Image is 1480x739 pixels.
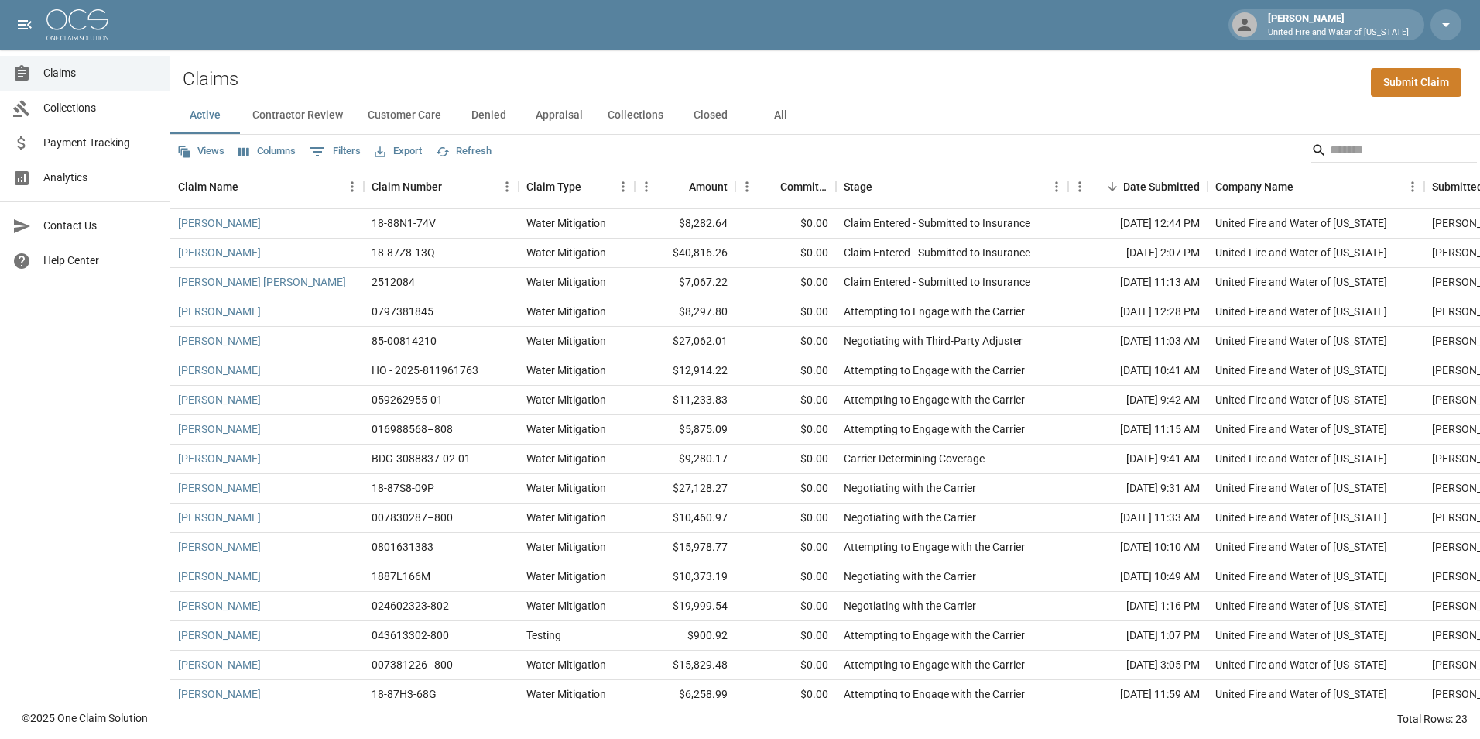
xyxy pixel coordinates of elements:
[1215,627,1387,643] div: United Fire and Water of Louisiana
[844,215,1030,231] div: Claim Entered - Submitted to Insurance
[526,598,606,614] div: Water Mitigation
[355,97,454,134] button: Customer Care
[1215,421,1387,437] div: United Fire and Water of Louisiana
[235,139,300,163] button: Select columns
[1311,138,1477,166] div: Search
[526,421,606,437] div: Water Mitigation
[178,304,261,319] a: [PERSON_NAME]
[372,451,471,466] div: BDG-3088837-02-01
[178,598,261,614] a: [PERSON_NAME]
[1262,11,1415,39] div: [PERSON_NAME]
[372,569,430,584] div: 1887L166M
[635,209,735,239] div: $8,282.64
[372,333,437,349] div: 85-00814210
[178,539,261,555] a: [PERSON_NAME]
[178,245,261,260] a: [PERSON_NAME]
[1208,165,1424,208] div: Company Name
[1068,415,1208,445] div: [DATE] 11:15 AM
[844,510,976,525] div: Negotiating with the Carrier
[372,627,449,643] div: 043613302-800
[1215,245,1387,260] div: United Fire and Water of Louisiana
[372,274,415,290] div: 2512084
[735,386,836,415] div: $0.00
[526,480,606,496] div: Water Mitigation
[1215,539,1387,555] div: United Fire and Water of Louisiana
[1068,356,1208,386] div: [DATE] 10:41 AM
[1068,474,1208,504] div: [DATE] 9:31 AM
[1215,274,1387,290] div: United Fire and Water of Louisiana
[735,268,836,297] div: $0.00
[526,165,581,208] div: Claim Type
[1068,268,1208,297] div: [DATE] 11:13 AM
[526,539,606,555] div: Water Mitigation
[372,657,453,672] div: 007381226–800
[635,165,735,208] div: Amount
[1401,175,1424,198] button: Menu
[844,539,1025,555] div: Attempting to Engage with the Carrier
[635,651,735,680] div: $15,829.48
[1215,363,1387,378] div: United Fire and Water of Louisiana
[523,97,595,134] button: Appraisal
[844,598,976,614] div: Negotiating with the Carrier
[178,165,238,208] div: Claim Name
[178,627,261,643] a: [PERSON_NAME]
[581,176,603,198] button: Sort
[735,327,836,356] div: $0.00
[526,451,606,466] div: Water Mitigation
[1215,569,1387,584] div: United Fire and Water of Louisiana
[635,621,735,651] div: $900.92
[170,165,364,208] div: Claim Name
[1068,592,1208,621] div: [DATE] 1:16 PM
[635,474,735,504] div: $27,128.27
[1068,165,1208,208] div: Date Submitted
[635,297,735,327] div: $8,297.80
[844,480,976,496] div: Negotiating with the Carrier
[844,165,872,208] div: Stage
[1068,680,1208,710] div: [DATE] 11:59 AM
[844,274,1030,290] div: Claim Entered - Submitted to Insurance
[178,215,261,231] a: [PERSON_NAME]
[1068,504,1208,533] div: [DATE] 11:33 AM
[178,333,261,349] a: [PERSON_NAME]
[178,657,261,672] a: [PERSON_NAME]
[178,569,261,584] a: [PERSON_NAME]
[43,253,157,269] span: Help Center
[635,327,735,356] div: $27,062.01
[178,451,261,466] a: [PERSON_NAME]
[844,392,1025,407] div: Attempting to Engage with the Carrier
[372,598,449,614] div: 024602323-802
[635,268,735,297] div: $7,067.22
[735,239,836,268] div: $0.00
[372,510,453,525] div: 007830287–800
[1215,165,1293,208] div: Company Name
[1068,209,1208,239] div: [DATE] 12:44 PM
[372,421,453,437] div: 016988568–808
[364,165,519,208] div: Claim Number
[1215,686,1387,702] div: United Fire and Water of Louisiana
[43,135,157,151] span: Payment Tracking
[635,175,658,198] button: Menu
[1068,327,1208,356] div: [DATE] 11:03 AM
[526,304,606,319] div: Water Mitigation
[635,239,735,268] div: $40,816.26
[689,165,728,208] div: Amount
[635,356,735,386] div: $12,914.22
[178,480,261,496] a: [PERSON_NAME]
[844,569,976,584] div: Negotiating with the Carrier
[735,415,836,445] div: $0.00
[170,97,1480,134] div: dynamic tabs
[526,215,606,231] div: Water Mitigation
[526,274,606,290] div: Water Mitigation
[735,621,836,651] div: $0.00
[495,175,519,198] button: Menu
[1068,562,1208,592] div: [DATE] 10:49 AM
[1068,297,1208,327] div: [DATE] 12:28 PM
[371,139,426,163] button: Export
[635,562,735,592] div: $10,373.19
[46,9,108,40] img: ocs-logo-white-transparent.png
[635,504,735,533] div: $10,460.97
[759,176,780,198] button: Sort
[1215,451,1387,466] div: United Fire and Water of Louisiana
[306,139,365,164] button: Show filters
[735,592,836,621] div: $0.00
